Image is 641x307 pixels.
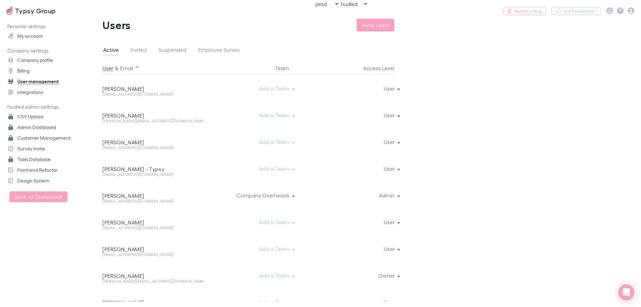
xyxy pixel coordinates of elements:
button: User [379,217,404,227]
p: Company settings [1,47,90,55]
span: Invited [131,46,147,55]
a: My account [1,31,90,41]
div: Open Intercom Messenger [618,284,634,300]
button: Got Feedback? [552,7,601,15]
button: Email [120,61,133,75]
div: [PERSON_NAME] [102,273,207,279]
div: [EMAIL_ADDRESS][DOMAIN_NAME] [102,253,207,257]
button: Owner [373,271,404,280]
button: Add a Team [254,217,299,227]
a: CSV Upload [1,111,90,122]
div: [PERSON_NAME] [102,299,207,306]
button: Add a Team [254,111,299,120]
button: User [379,164,404,173]
a: Integrations [1,87,90,98]
button: Add a Team [254,271,299,280]
span: Active [103,46,119,55]
div: [PERSON_NAME] [102,112,207,119]
div: [PERSON_NAME] [102,139,207,146]
div: [EMAIL_ADDRESS][DOMAIN_NAME] [102,146,207,150]
div: [EMAIL_ADDRESS][DOMAIN_NAME] [102,199,207,203]
p: Personal settings [1,22,90,31]
a: Admin Dashboard [1,122,90,133]
div: [PERSON_NAME] [102,219,207,226]
button: User [379,298,404,307]
button: Add a Team [254,84,299,93]
button: Admin [374,191,404,200]
p: Hudled admin settings [1,103,90,111]
div: & [102,61,207,75]
a: Billing [1,65,90,76]
button: User [379,84,404,93]
div: [PERSON_NAME] [102,246,207,253]
div: [PERSON_NAME][EMAIL_ADDRESS][DOMAIN_NAME] [102,279,207,283]
div: [PERSON_NAME][EMAIL_ADDRESS][DOMAIN_NAME] [102,119,207,123]
button: Add a Team [254,164,299,173]
div: [EMAIL_ADDRESS][DOMAIN_NAME] [102,172,207,176]
div: [PERSON_NAME] - Typsy [102,166,207,172]
button: Access Level [363,61,402,75]
span: Suspended [159,46,186,55]
a: Company profile [1,55,90,65]
button: Invite users [357,19,394,31]
span: Employee Survey [198,46,240,55]
a: Typsy Group [3,3,60,19]
a: Tools Database [1,154,90,165]
a: Design System [1,175,90,186]
button: Team [275,61,297,75]
button: User [379,111,404,120]
a: Front-end Refactor [1,165,90,175]
button: User [379,244,404,254]
a: Customer Management [1,133,90,143]
h1: Users [102,19,131,31]
a: Report a Bug [503,7,546,15]
button: User [102,61,113,75]
div: [EMAIL_ADDRESS][DOMAIN_NAME] [102,92,207,96]
div: [EMAIL_ADDRESS][DOMAIN_NAME] [102,226,207,230]
button: Add a Team [254,298,299,307]
button: Add a Team [254,137,299,147]
h3: Typsy Group [15,7,56,15]
button: Add a Team [254,244,299,254]
button: User [379,137,404,147]
button: Back to Dashboard [9,191,67,202]
div: [PERSON_NAME] [102,86,207,92]
button: Company Overheads [231,191,299,200]
a: User management [1,76,90,87]
div: [PERSON_NAME] [102,192,207,199]
img: Typsy Group's Logo [7,7,12,15]
a: Survey Invite [1,143,90,154]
